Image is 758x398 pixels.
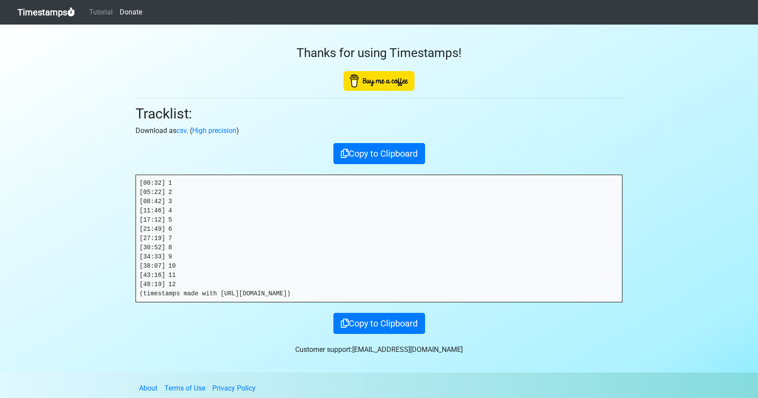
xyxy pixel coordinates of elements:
[176,126,186,135] a: csv
[212,384,256,392] a: Privacy Policy
[343,71,415,91] img: Buy Me A Coffee
[18,4,75,21] a: Timestamps
[164,384,205,392] a: Terms of Use
[333,313,425,334] button: Copy to Clipboard
[714,354,747,387] iframe: Drift Widget Chat Controller
[86,4,116,21] a: Tutorial
[116,4,146,21] a: Donate
[333,143,425,164] button: Copy to Clipboard
[136,46,622,61] h3: Thanks for using Timestamps!
[192,126,236,135] a: High precision
[139,384,157,392] a: About
[136,125,622,136] p: Download as . ( )
[136,175,622,302] pre: [00:32] 1 [05:22] 2 [08:42] 3 [11:46] 4 [17:12] 5 [21:49] 6 [27:19] 7 [30:52] 8 [34:33] 9 [38:07]...
[136,105,622,122] h2: Tracklist:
